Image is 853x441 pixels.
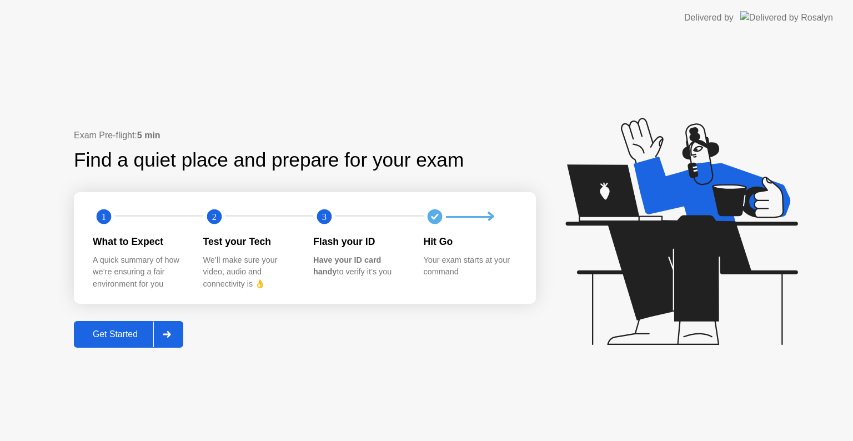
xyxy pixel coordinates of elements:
text: 3 [322,212,327,222]
div: We’ll make sure your video, audio and connectivity is 👌 [203,254,296,290]
button: Get Started [74,321,183,348]
div: Delivered by [684,11,734,24]
div: A quick summary of how we’re ensuring a fair environment for you [93,254,185,290]
text: 2 [212,212,216,222]
div: Flash your ID [313,234,406,249]
div: What to Expect [93,234,185,249]
b: 5 min [137,131,160,140]
img: Delivered by Rosalyn [740,11,833,24]
div: Exam Pre-flight: [74,129,536,142]
div: Hit Go [424,234,516,249]
div: Test your Tech [203,234,296,249]
div: Get Started [77,329,153,339]
div: Find a quiet place and prepare for your exam [74,146,465,175]
div: to verify it’s you [313,254,406,278]
div: Your exam starts at your command [424,254,516,278]
text: 1 [102,212,106,222]
b: Have your ID card handy [313,255,381,277]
